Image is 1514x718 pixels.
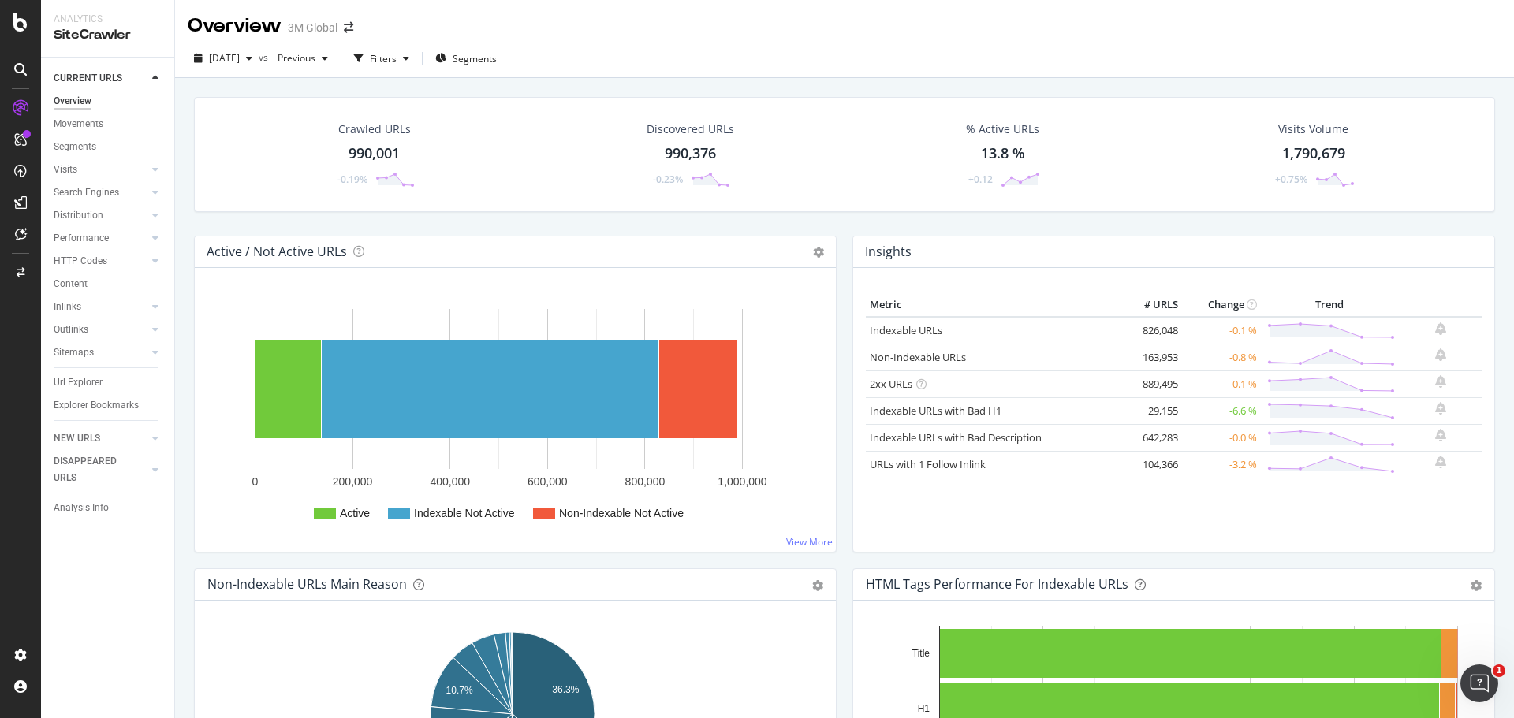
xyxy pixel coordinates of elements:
div: 990,376 [665,143,716,164]
a: HTTP Codes [54,253,147,270]
div: bell-plus [1435,375,1446,388]
div: Sitemaps [54,344,94,361]
svg: A chart. [207,293,818,539]
a: Content [54,276,163,292]
a: Non-Indexable URLs [870,350,966,364]
text: 36.3% [552,684,579,695]
td: 163,953 [1119,344,1182,370]
text: 600,000 [528,475,568,488]
button: [DATE] [188,46,259,71]
a: Explorer Bookmarks [54,397,163,414]
span: 2025 Sep. 14th [209,51,240,65]
div: Distribution [54,207,103,224]
div: arrow-right-arrow-left [344,22,353,33]
a: NEW URLS [54,430,147,447]
div: bell-plus [1435,456,1446,468]
h4: Active / Not Active URLs [207,241,347,262]
h4: Insights [865,241,912,262]
div: gear [812,580,823,591]
div: Overview [188,13,282,39]
a: Inlinks [54,299,147,315]
i: Options [813,247,824,258]
div: bell-plus [1435,348,1446,361]
td: 889,495 [1119,370,1182,397]
td: -6.6 % [1182,397,1261,424]
a: Overview [54,93,163,110]
iframe: Intercom live chat [1460,664,1498,702]
th: # URLS [1119,293,1182,317]
span: 1 [1493,664,1505,677]
a: Performance [54,230,147,247]
th: Change [1182,293,1261,317]
div: SiteCrawler [54,26,162,44]
span: vs [259,50,271,64]
div: 990,001 [349,143,400,164]
a: Outlinks [54,322,147,338]
text: 400,000 [430,475,470,488]
a: Analysis Info [54,500,163,516]
div: Filters [370,52,397,65]
td: 826,048 [1119,317,1182,344]
a: URLs with 1 Follow Inlink [870,457,986,471]
div: 13.8 % [981,143,1025,164]
text: Non-Indexable Not Active [559,507,684,519]
div: HTTP Codes [54,253,107,270]
div: bell-plus [1435,322,1446,335]
div: Non-Indexable URLs Main Reason [207,576,407,592]
div: NEW URLS [54,430,100,447]
a: Search Engines [54,184,147,201]
td: -0.8 % [1182,344,1261,370]
div: Visits Volume [1278,121,1348,137]
a: Visits [54,162,147,178]
a: Indexable URLs [870,323,942,337]
a: Url Explorer [54,374,163,391]
a: Segments [54,139,163,155]
div: bell-plus [1435,402,1446,415]
a: Indexable URLs with Bad Description [870,430,1042,445]
div: 1,790,679 [1282,143,1345,164]
div: Content [54,276,88,292]
text: Indexable Not Active [414,507,515,519]
a: DISAPPEARED URLS [54,453,147,486]
div: gear [1471,580,1482,591]
div: -0.23% [653,173,683,186]
text: 800,000 [625,475,666,488]
div: Performance [54,230,109,247]
text: 200,000 [333,475,373,488]
button: Previous [271,46,334,71]
th: Trend [1261,293,1399,317]
div: CURRENT URLS [54,70,122,87]
div: % Active URLs [966,121,1039,137]
div: Discovered URLs [647,121,734,137]
text: 1,000,000 [718,475,766,488]
text: Title [912,648,930,659]
div: HTML Tags Performance for Indexable URLs [866,576,1128,592]
div: Segments [54,139,96,155]
td: 642,283 [1119,424,1182,451]
a: View More [786,535,833,549]
div: bell-plus [1435,429,1446,441]
td: 104,366 [1119,451,1182,478]
div: 3M Global [288,20,337,35]
div: Url Explorer [54,374,103,391]
a: CURRENT URLS [54,70,147,87]
div: Movements [54,116,103,132]
a: 2xx URLs [870,377,912,391]
text: 0 [252,475,259,488]
div: Outlinks [54,322,88,338]
div: Search Engines [54,184,119,201]
div: Inlinks [54,299,81,315]
text: Active [340,507,370,519]
div: Crawled URLs [338,121,411,137]
td: -3.2 % [1182,451,1261,478]
div: +0.12 [968,173,993,186]
div: Visits [54,162,77,178]
div: +0.75% [1275,173,1307,186]
a: Movements [54,116,163,132]
a: Distribution [54,207,147,224]
div: Overview [54,93,91,110]
span: Previous [271,51,315,65]
button: Filters [348,46,416,71]
span: Segments [453,52,497,65]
